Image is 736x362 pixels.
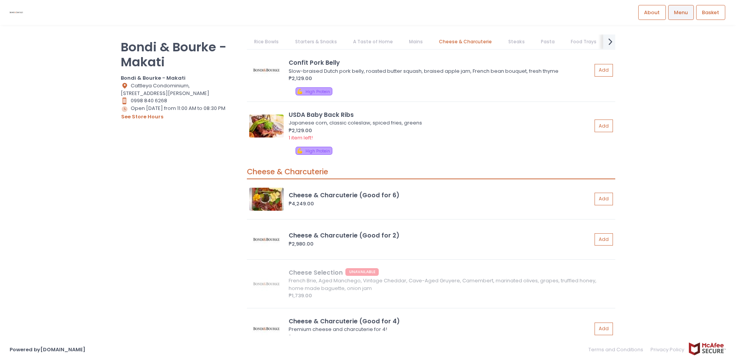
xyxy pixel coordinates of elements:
[10,346,85,353] a: Powered by[DOMAIN_NAME]
[289,333,592,341] div: ₱3,499.00
[289,231,592,240] div: Cheese & Charcuterie (Good for 2)
[289,110,592,119] div: USDA Baby Back Ribs
[289,240,592,248] div: ₱2,980.00
[668,5,694,20] a: Menu
[247,167,328,177] span: Cheese & Charcuterie
[121,74,186,82] b: Bondi & Bourke - Makati
[289,134,313,141] span: 1 item left!
[297,88,303,95] span: 💪
[289,326,590,333] div: Premium cheese and charcuterie for 4!
[638,5,666,20] a: About
[402,34,430,49] a: Mains
[249,317,284,340] img: Cheese & Charcuterie (Good for 4)
[563,34,604,49] a: Food Trays
[289,127,592,134] div: ₱2,129.00
[647,342,688,357] a: Privacy Policy
[249,188,284,211] img: Cheese & Charcuterie (Good for 6)
[595,64,613,77] button: Add
[121,39,237,69] p: Bondi & Bourke - Makati
[595,120,613,132] button: Add
[247,34,286,49] a: Rice Bowls
[432,34,499,49] a: Cheese & Charcuterie
[674,9,688,16] span: Menu
[588,342,647,357] a: Terms and Conditions
[121,82,237,97] div: Cattleya Condominium, [STREET_ADDRESS][PERSON_NAME]
[249,115,284,138] img: USDA Baby Back Ribs
[289,119,590,127] div: Japanese corn, classic coleslaw, spiced fries, greens
[306,148,330,154] span: High Protein
[595,233,613,246] button: Add
[306,89,330,95] span: High Protein
[249,59,284,82] img: Confit Pork Belly
[10,6,23,19] img: logo
[289,75,592,82] div: ₱2,129.00
[121,105,237,121] div: Open [DATE] from 11:00 AM to 08:30 PM
[501,34,532,49] a: Steaks
[289,200,592,208] div: ₱4,249.00
[533,34,562,49] a: Pasta
[595,323,613,335] button: Add
[289,67,590,75] div: Slow-braised Dutch pork belly, roasted butter squash, braised apple jam, French bean bouquet, fre...
[289,58,592,67] div: Confit Pork Belly
[121,113,164,121] button: see store hours
[644,9,660,16] span: About
[287,34,344,49] a: Starters & Snacks
[289,317,592,326] div: Cheese & Charcuterie (Good for 4)
[345,34,400,49] a: A Taste of Home
[289,191,592,200] div: Cheese & Charcuterie (Good for 6)
[121,97,237,105] div: 0998 840 6268
[297,147,303,154] span: 💪
[688,342,726,355] img: mcafee-secure
[249,228,284,251] img: Cheese & Charcuterie (Good for 2)
[702,9,719,16] span: Basket
[595,193,613,205] button: Add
